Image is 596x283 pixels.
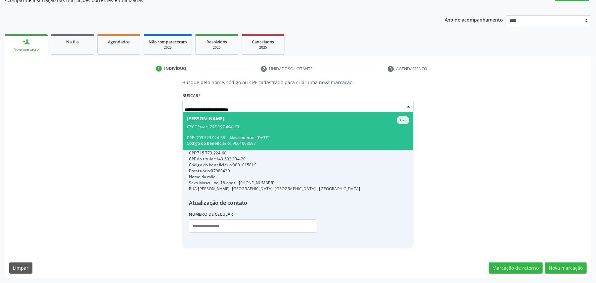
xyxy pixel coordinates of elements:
div: Indivíduo [164,66,186,72]
span: Nascimento: [230,135,254,141]
span: CPF: [189,150,197,156]
span: Código do beneficiário: [189,162,233,168]
button: Nova marcação [545,262,587,274]
span: Código do beneficiário: [187,141,231,146]
span: [DATE] [256,135,269,141]
span: Não compareceram [149,39,187,45]
div: CPF Titular: 767.397.404-53 [187,124,409,130]
label: Número de celular [189,209,233,219]
div: 1 [156,66,162,72]
div: 703.523.924-36 [187,135,409,141]
label: Buscar [182,90,201,101]
div: 07988420 [189,168,360,174]
span: CPF do titular: [189,156,216,162]
span: 9001008697 [233,141,256,146]
div: Nova marcação [9,47,43,52]
div: 9001015819 [189,162,360,168]
span: Na fila [66,39,79,45]
div: 2025 [200,45,233,50]
div: 2025 [149,45,187,50]
div: Atualização de contato [189,199,360,207]
span: CPF: [187,135,195,141]
p: Ano de acompanhamento [445,15,503,24]
button: Limpar [9,262,32,274]
button: Marcação de retorno [489,262,543,274]
span: Nome da mãe: [189,174,217,180]
div: person_add [23,38,30,45]
div: Sexo Masculino, 18 anos - [PHONE_NUMBER] [189,180,360,186]
div: 2025 [247,45,280,50]
span: Agendados [108,39,130,45]
div: [PERSON_NAME] [187,116,224,124]
div: RUA [PERSON_NAME], [GEOGRAPHIC_DATA], [GEOGRAPHIC_DATA] - [GEOGRAPHIC_DATA] [189,186,360,192]
div: 143.692.304-20 [189,156,360,162]
span: Cancelados [252,39,274,45]
span: Prontuário: [189,168,211,174]
small: Ativo [399,118,407,122]
p: Busque pelo nome, código ou CPF cadastrado para criar uma nova marcação. [182,79,414,86]
div: 715.773.224-60 [189,150,360,156]
span: Resolvidos [206,39,227,45]
div: -- [189,174,360,180]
